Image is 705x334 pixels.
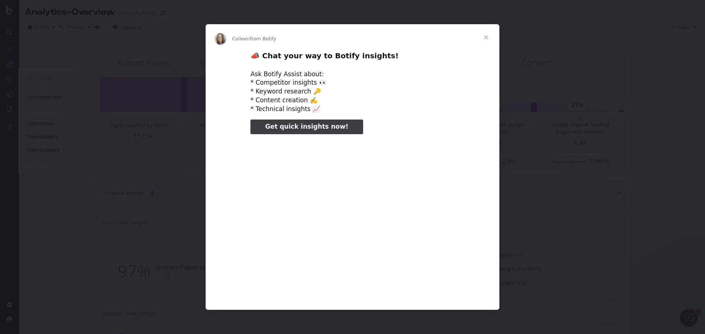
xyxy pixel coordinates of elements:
[250,70,455,114] div: Ask Botify Assist about: * Competitor insights 👀 * Keyword research 🔑 * Content creation ✍️ * Tec...
[232,36,250,41] span: Colleen
[473,24,499,51] span: Close
[199,140,506,293] video: Play video
[250,36,276,41] span: from Botify
[214,33,226,45] img: Profile image for Colleen
[265,123,348,130] span: Get quick insights now!
[250,120,363,134] a: Get quick insights now!
[250,51,455,65] h2: 📣 Chat your way to Botify insights!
